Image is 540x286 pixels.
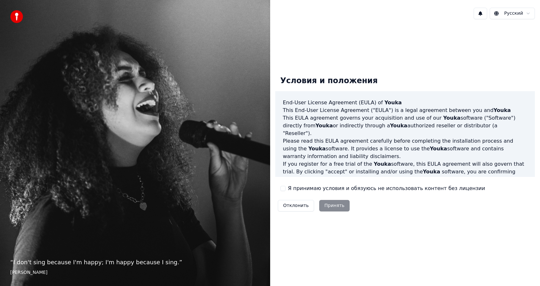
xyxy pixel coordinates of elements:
[308,146,326,152] span: Youka
[385,99,402,106] span: Youka
[443,115,461,121] span: Youka
[430,146,447,152] span: Youka
[423,169,440,175] span: Youka
[278,200,314,211] button: Отклонить
[10,258,260,267] p: “ I don't sing because I'm happy; I'm happy because I sing. ”
[283,160,528,191] p: If you register for a free trial of the software, this EULA agreement will also govern that trial...
[283,107,528,114] p: This End-User License Agreement ("EULA") is a legal agreement between you and
[275,71,383,91] div: Условия и положения
[315,123,333,129] span: Youka
[283,137,528,160] p: Please read this EULA agreement carefully before completing the installation process and using th...
[283,99,528,107] h3: End-User License Agreement (EULA) of
[494,107,511,113] span: Youka
[390,123,407,129] span: Youka
[283,114,528,137] p: This EULA agreement governs your acquisition and use of our software ("Software") directly from o...
[374,161,391,167] span: Youka
[10,10,23,23] img: youka
[288,185,485,192] label: Я принимаю условия и обязуюсь не использовать контент без лицензии
[10,269,260,276] footer: [PERSON_NAME]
